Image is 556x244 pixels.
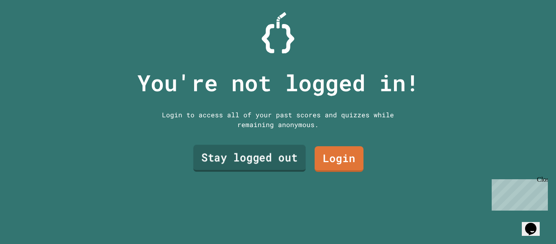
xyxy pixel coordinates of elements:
iframe: chat widget [488,176,548,211]
iframe: chat widget [522,211,548,236]
div: Login to access all of your past scores and quizzes while remaining anonymous. [156,110,400,130]
a: Stay logged out [193,145,306,172]
div: Chat with us now!Close [3,3,56,52]
p: You're not logged in! [137,66,419,100]
img: Logo.svg [262,12,294,53]
a: Login [315,146,363,172]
